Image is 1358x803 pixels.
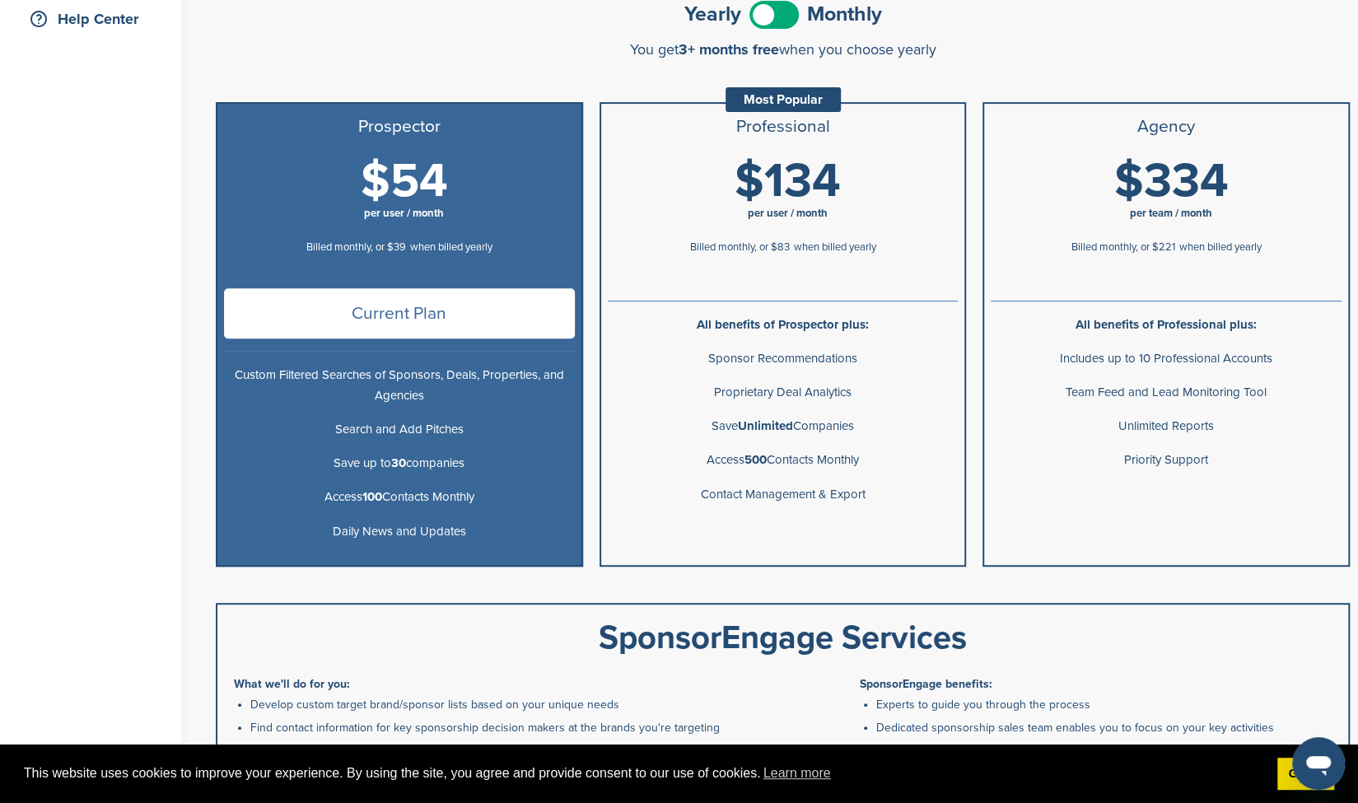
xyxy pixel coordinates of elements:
[726,87,841,112] div: Most Popular
[224,453,575,474] p: Save up to companies
[748,207,828,220] span: per user / month
[991,348,1342,369] p: Includes up to 10 Professional Accounts
[991,416,1342,437] p: Unlimited Reports
[744,452,767,467] b: 500
[1179,240,1262,254] span: when billed yearly
[684,4,741,25] span: Yearly
[794,240,876,254] span: when billed yearly
[24,761,1264,786] span: This website uses cookies to improve your experience. By using the site, you agree and provide co...
[738,418,793,433] b: Unlimited
[761,761,833,786] a: learn more about cookies
[25,4,165,34] div: Help Center
[876,719,1332,736] li: Dedicated sponsorship sales team enables you to focus on your key activities
[250,719,777,736] li: Find contact information for key sponsorship decision makers at the brands you're targeting
[224,521,575,542] p: Daily News and Updates
[1130,207,1212,220] span: per team / month
[224,365,575,406] p: Custom Filtered Searches of Sponsors, Deals, Properties, and Agencies
[224,117,575,137] h3: Prospector
[234,677,350,691] b: What we'll do for you:
[224,419,575,440] p: Search and Add Pitches
[608,484,959,505] p: Contact Management & Export
[679,40,779,58] span: 3+ months free
[216,41,1350,58] div: You get when you choose yearly
[1071,240,1175,254] span: Billed monthly, or $221
[697,317,869,332] b: All benefits of Prospector plus:
[224,487,575,507] p: Access Contacts Monthly
[991,450,1342,470] p: Priority Support
[690,240,790,254] span: Billed monthly, or $83
[250,742,777,759] li: Develop outbound email and LinkedIn messaging
[364,207,444,220] span: per user / month
[876,742,1332,759] li: Cost-effective alternative to hiring an agency or full-time staff member
[224,288,575,338] span: Current Plan
[735,152,841,210] span: $134
[807,4,882,25] span: Monthly
[391,455,406,470] b: 30
[991,117,1342,137] h3: Agency
[608,348,959,369] p: Sponsor Recommendations
[1292,737,1345,790] iframe: Button to launch messaging window
[250,696,777,713] li: Develop custom target brand/sponsor lists based on your unique needs
[608,450,959,470] p: Access Contacts Monthly
[876,696,1332,713] li: Experts to guide you through the process
[306,240,406,254] span: Billed monthly, or $39
[410,240,492,254] span: when billed yearly
[1277,758,1334,791] a: dismiss cookie message
[234,621,1332,654] div: SponsorEngage Services
[608,382,959,403] p: Proprietary Deal Analytics
[1076,317,1257,332] b: All benefits of Professional plus:
[860,677,992,691] b: SponsorEngage benefits:
[361,152,448,210] span: $54
[608,416,959,437] p: Save Companies
[991,382,1342,403] p: Team Feed and Lead Monitoring Tool
[362,489,382,504] b: 100
[1114,152,1229,210] span: $334
[608,117,959,137] h3: Professional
